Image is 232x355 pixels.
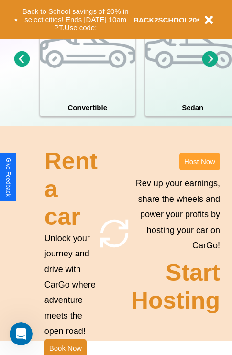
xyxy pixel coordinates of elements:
h2: Rent a car [44,147,98,231]
h4: Convertible [40,99,135,116]
p: Unlock your journey and drive with CarGo where adventure meets the open road! [44,231,98,339]
p: Rev up your earnings, share the wheels and power your profits by hosting your car on CarGo! [131,176,220,253]
h2: Start Hosting [131,259,220,314]
button: Host Now [179,153,220,170]
iframe: Intercom live chat [10,322,33,345]
div: Give Feedback [5,158,11,197]
button: Back to School savings of 20% in select cities! Ends [DATE] 10am PT.Use code: [18,5,133,34]
b: BACK2SCHOOL20 [133,16,197,24]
